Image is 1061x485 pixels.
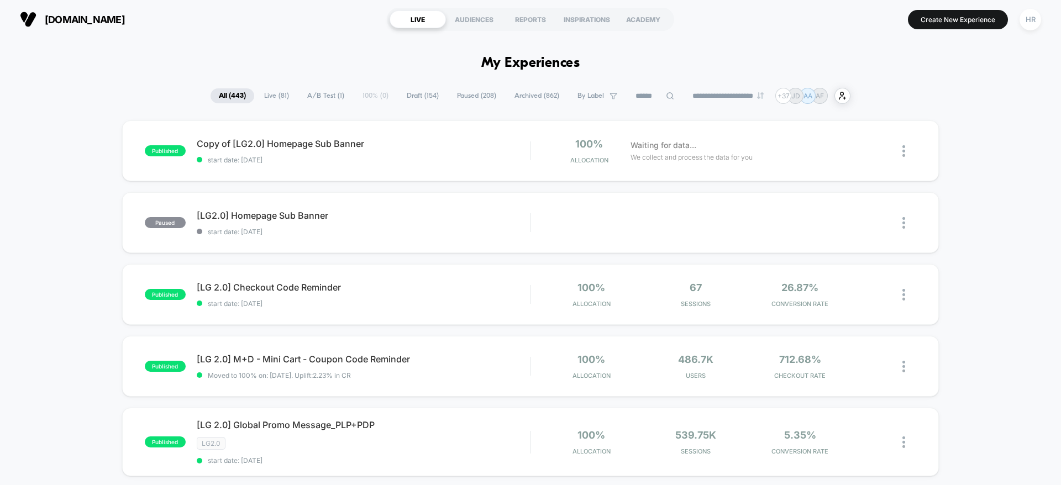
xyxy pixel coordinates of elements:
div: REPORTS [502,10,559,28]
span: Copy of [LG2.0] Homepage Sub Banner [197,138,530,149]
p: AF [816,92,824,100]
span: published [145,289,186,300]
span: 100% [577,282,605,293]
span: [LG2.0] Homepage Sub Banner [197,210,530,221]
span: Allocation [570,156,608,164]
span: start date: [DATE] [197,156,530,164]
span: Sessions [647,447,745,455]
span: 67 [690,282,702,293]
img: close [902,361,905,372]
span: [DOMAIN_NAME] [45,14,125,25]
div: INSPIRATIONS [559,10,615,28]
span: 539.75k [675,429,716,441]
span: 5.35% [784,429,816,441]
span: 26.87% [781,282,818,293]
span: [LG 2.0] Checkout Code Reminder [197,282,530,293]
img: close [902,217,905,229]
span: 100% [577,354,605,365]
span: Live ( 81 ) [256,88,297,103]
div: LIVE [390,10,446,28]
p: AA [803,92,812,100]
span: LG2.0 [197,437,225,450]
div: + 37 [775,88,791,104]
img: close [902,145,905,157]
span: [LG 2.0] M+D - Mini Cart - Coupon Code Reminder [197,354,530,365]
img: close [902,289,905,301]
span: Allocation [572,300,611,308]
span: start date: [DATE] [197,299,530,308]
span: CHECKOUT RATE [750,372,849,379]
div: HR [1020,9,1041,30]
span: Allocation [572,447,611,455]
span: Draft ( 154 ) [398,88,447,103]
span: start date: [DATE] [197,228,530,236]
span: Paused ( 208 ) [449,88,505,103]
span: Sessions [647,300,745,308]
div: ACADEMY [615,10,671,28]
span: 486.7k [678,354,713,365]
span: A/B Test ( 1 ) [299,88,353,103]
span: 712.68% [779,354,821,365]
img: end [757,92,764,99]
button: [DOMAIN_NAME] [17,10,128,28]
span: CONVERSION RATE [750,447,849,455]
span: All ( 443 ) [211,88,254,103]
span: published [145,145,186,156]
span: Waiting for data... [631,139,696,151]
span: published [145,361,186,372]
span: Archived ( 862 ) [506,88,568,103]
h1: My Experiences [481,55,580,71]
button: Create New Experience [908,10,1008,29]
span: [LG 2.0] Global Promo Message_PLP+PDP [197,419,530,430]
span: Allocation [572,372,611,379]
span: Moved to 100% on: [DATE] . Uplift: 2.23% in CR [208,371,351,379]
span: paused [145,217,186,228]
span: 100% [577,429,605,441]
span: published [145,436,186,447]
span: CONVERSION RATE [750,300,849,308]
span: Users [647,372,745,379]
span: 100% [575,138,603,150]
p: JD [791,92,800,100]
div: AUDIENCES [446,10,502,28]
img: close [902,436,905,448]
span: start date: [DATE] [197,456,530,465]
button: HR [1016,8,1044,31]
span: We collect and process the data for you [631,152,753,162]
img: Visually logo [20,11,36,28]
span: By Label [577,92,604,100]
